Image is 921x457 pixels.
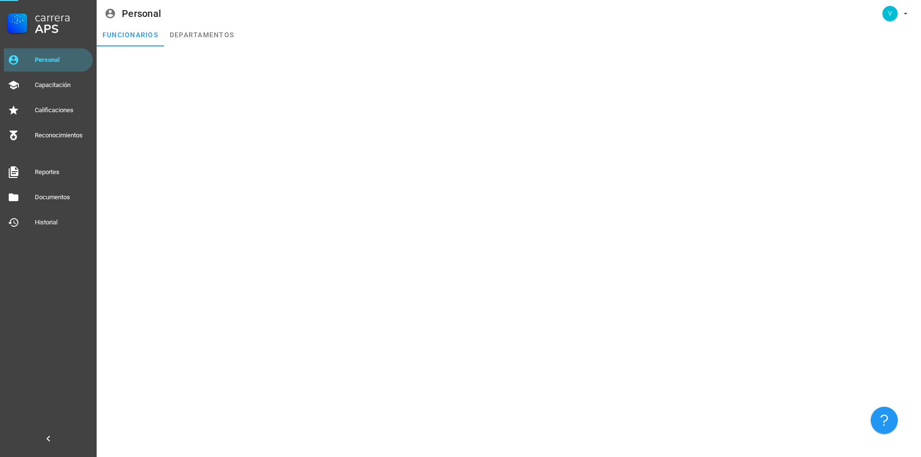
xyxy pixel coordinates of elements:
button: avatar [876,5,913,22]
div: APS [35,23,89,35]
a: Historial [4,211,93,234]
a: Calificaciones [4,99,93,122]
div: Personal [35,56,89,64]
div: Documentos [35,193,89,201]
div: Calificaciones [35,106,89,114]
div: Carrera [35,12,89,23]
a: funcionarios [97,23,164,46]
div: avatar [882,6,898,21]
a: Reconocimientos [4,124,93,147]
div: Capacitación [35,81,89,89]
a: Documentos [4,186,93,209]
div: Historial [35,219,89,226]
a: departamentos [164,23,240,46]
div: Personal [122,8,161,19]
div: Reportes [35,168,89,176]
a: Personal [4,48,93,72]
div: Reconocimientos [35,132,89,139]
a: Capacitación [4,74,93,97]
a: Reportes [4,161,93,184]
